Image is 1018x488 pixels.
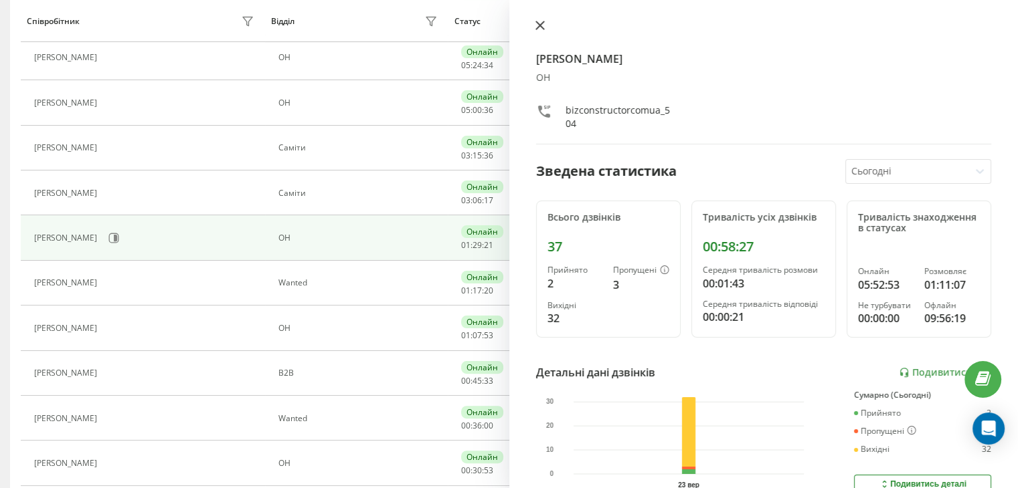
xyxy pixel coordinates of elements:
div: 01:11:07 [924,277,980,293]
span: 00 [484,420,493,431]
span: 07 [473,330,482,341]
div: Wanted [278,414,441,423]
h4: [PERSON_NAME] [536,51,992,67]
div: : : [461,106,493,115]
div: Онлайн [461,406,503,418]
div: В2В [278,368,441,378]
div: Саміти [278,143,441,152]
div: : : [461,61,493,70]
text: 30 [546,398,554,405]
div: Саміти [278,189,441,198]
span: 53 [484,465,493,476]
span: 33 [484,375,493,386]
div: Статус [454,17,481,26]
div: [PERSON_NAME] [34,53,100,62]
span: 36 [473,420,482,431]
div: Онлайн [461,451,503,463]
div: : : [461,196,493,205]
div: ОН [278,53,441,62]
div: 3 [613,277,669,293]
span: 21 [484,239,493,251]
div: 32 [982,445,991,454]
div: ОН [278,459,441,468]
div: 00:00:00 [858,310,914,326]
div: Офлайн [924,301,980,310]
a: Подивитись звіт [899,367,991,378]
div: Тривалість знаходження в статусах [858,212,980,235]
div: Онлайн [461,361,503,374]
span: 05 [461,59,471,71]
div: Вихідні [547,301,602,310]
div: : : [461,286,493,295]
div: ОН [278,98,441,108]
span: 53 [484,330,493,341]
div: Онлайн [858,267,914,276]
div: Онлайн [461,271,503,283]
div: 00:00:21 [703,309,825,325]
div: 00:01:43 [703,275,825,291]
div: Середня тривалість розмови [703,265,825,275]
span: 06 [473,195,482,206]
div: [PERSON_NAME] [34,143,100,152]
div: Вихідні [854,445,889,454]
div: Співробітник [27,17,80,26]
span: 24 [473,59,482,71]
div: [PERSON_NAME] [34,278,100,287]
div: Прийнято [547,265,602,275]
div: Онлайн [461,136,503,148]
div: 00:58:27 [703,239,825,255]
text: 0 [549,470,554,477]
div: 37 [547,239,669,255]
div: Онлайн [461,45,503,58]
span: 00 [473,104,482,116]
div: 32 [547,310,602,326]
div: Прийнято [854,408,901,418]
span: 15 [473,150,482,161]
div: Відділ [271,17,294,26]
span: 01 [461,330,471,341]
span: 05 [461,104,471,116]
div: 2 [547,275,602,291]
span: 30 [473,465,482,476]
div: Зведена статистика [536,161,677,181]
span: 01 [461,285,471,296]
div: : : [461,421,493,431]
div: Не турбувати [858,301,914,310]
div: : : [461,151,493,160]
div: Пропущені [613,265,669,276]
span: 36 [484,150,493,161]
div: ОН [278,233,441,243]
div: : : [461,376,493,386]
span: 01 [461,239,471,251]
span: 45 [473,375,482,386]
div: [PERSON_NAME] [34,324,100,333]
div: 2 [987,408,991,418]
div: ОН [278,324,441,333]
div: Сумарно (Сьогодні) [854,390,991,400]
text: 10 [546,446,554,453]
div: bizconstructorcomua_504 [566,104,670,130]
text: 20 [546,422,554,429]
span: 03 [461,150,471,161]
div: Всього дзвінків [547,212,669,223]
div: Середня тривалість відповіді [703,299,825,309]
div: [PERSON_NAME] [34,459,100,468]
div: Пропущені [854,426,916,437]
span: 00 [461,420,471,431]
div: Розмовляє [924,267,980,276]
div: Детальні дані дзвінків [536,364,655,380]
div: [PERSON_NAME] [34,368,100,378]
div: 05:52:53 [858,277,914,293]
div: : : [461,466,493,475]
div: 09:56:19 [924,310,980,326]
span: 17 [484,195,493,206]
div: Онлайн [461,316,503,328]
div: Тривалість усіх дзвінків [703,212,825,223]
span: 29 [473,239,482,251]
span: 00 [461,375,471,386]
div: [PERSON_NAME] [34,189,100,198]
div: [PERSON_NAME] [34,414,100,423]
span: 34 [484,59,493,71]
div: Онлайн [461,225,503,238]
div: Wanted [278,278,441,287]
